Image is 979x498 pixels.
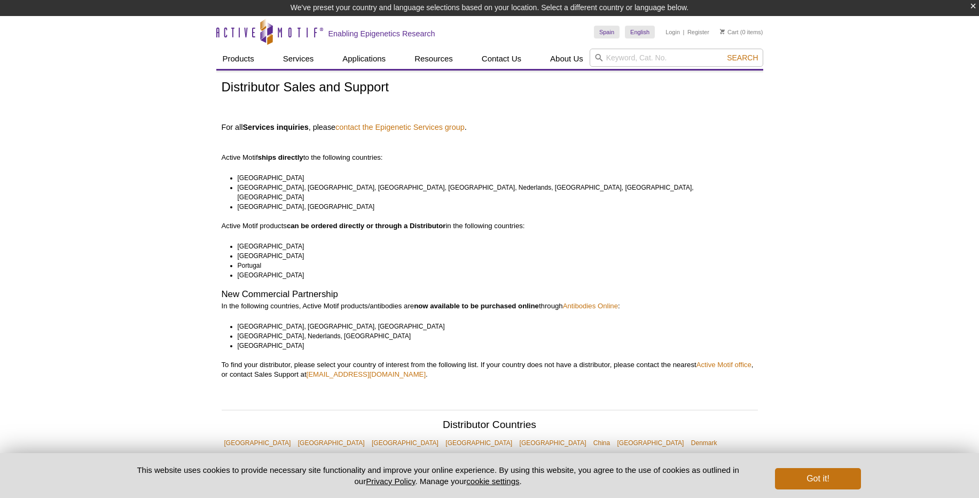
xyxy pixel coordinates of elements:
[369,435,441,450] a: [GEOGRAPHIC_DATA]
[517,435,589,450] a: [GEOGRAPHIC_DATA]
[563,302,618,310] a: Antibodies Online
[514,450,539,465] a: Ireland
[238,202,748,212] li: [GEOGRAPHIC_DATA], [GEOGRAPHIC_DATA]
[119,464,758,487] p: This website uses cookies to provide necessary site functionality and improve your online experie...
[238,242,748,251] li: [GEOGRAPHIC_DATA]
[328,29,435,38] h2: Enabling Epigenetics Research
[216,49,261,69] a: Products
[590,49,763,67] input: Keyword, Cat. No.
[775,468,860,489] button: Got it!
[238,341,748,351] li: [GEOGRAPHIC_DATA]
[711,450,734,465] a: Korea
[238,270,748,280] li: [GEOGRAPHIC_DATA]
[222,80,758,96] h1: Distributor Sales and Support
[462,450,491,465] a: Hungary
[369,450,401,465] a: Germany
[414,302,539,310] strong: now available to be purchased online
[615,435,687,450] a: [GEOGRAPHIC_DATA]
[466,477,519,486] button: cookie settings
[336,49,392,69] a: Applications
[222,301,758,311] p: In the following countries, Active Motif products/antibodies are through :
[683,26,685,38] li: |
[238,322,748,331] li: [GEOGRAPHIC_DATA], [GEOGRAPHIC_DATA], [GEOGRAPHIC_DATA]
[638,450,710,465] a: [GEOGRAPHIC_DATA]
[443,435,515,450] a: [GEOGRAPHIC_DATA]
[222,221,758,231] p: Active Motif products in the following countries:
[222,435,294,450] a: [GEOGRAPHIC_DATA]
[277,49,320,69] a: Services
[408,49,459,69] a: Resources
[665,28,680,36] a: Login
[720,26,763,38] li: (0 items)
[727,53,758,62] span: Search
[222,450,294,465] a: [GEOGRAPHIC_DATA]
[295,435,367,450] a: [GEOGRAPHIC_DATA]
[307,370,426,378] a: [EMAIL_ADDRESS][DOMAIN_NAME]
[238,173,748,183] li: [GEOGRAPHIC_DATA]
[403,450,460,465] a: Hong Kong S.A.R.
[222,360,758,379] p: To find your distributor, please select your country of interest from the following list. If your...
[494,450,513,465] a: India
[222,122,758,132] h4: For all , please .
[258,153,303,161] strong: ships directly
[242,123,308,131] strong: Services inquiries
[724,53,761,63] button: Search
[720,29,725,34] img: Your Cart
[591,435,613,450] a: China
[594,26,620,38] a: Spain
[687,28,709,36] a: Register
[688,435,720,450] a: Denmark
[696,361,751,369] a: Active Motif office
[366,477,415,486] a: Privacy Policy
[287,222,446,230] strong: can be ordered directly or through a Distributor
[222,134,758,162] p: Active Motif to the following countries:
[295,450,367,465] a: [GEOGRAPHIC_DATA]
[625,26,655,38] a: English
[564,450,636,465] a: [GEOGRAPHIC_DATA]
[222,290,758,299] h2: New Commercial Partnership
[222,420,758,433] h2: Distributor Countries
[238,251,748,261] li: [GEOGRAPHIC_DATA]
[238,331,748,341] li: [GEOGRAPHIC_DATA], Nederlands, [GEOGRAPHIC_DATA]
[238,183,748,202] li: [GEOGRAPHIC_DATA], [GEOGRAPHIC_DATA], [GEOGRAPHIC_DATA], [GEOGRAPHIC_DATA], Nederlands, [GEOGRAPH...
[544,49,590,69] a: About Us
[720,28,739,36] a: Cart
[541,450,562,465] a: Israel
[475,49,528,69] a: Contact Us
[335,122,465,132] a: contact the Epigenetic Services group
[238,261,748,270] li: Portugal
